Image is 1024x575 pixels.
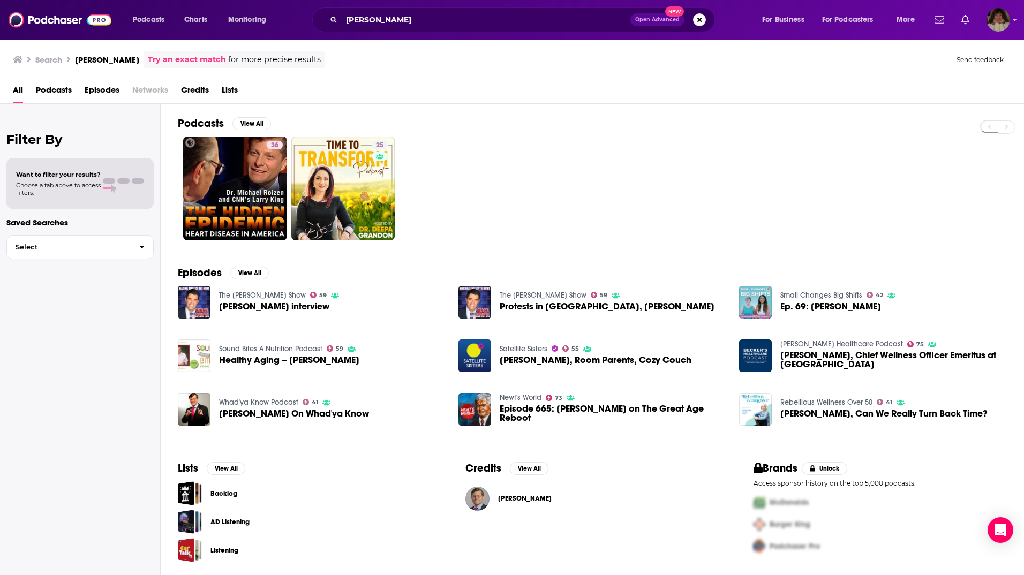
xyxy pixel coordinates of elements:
a: 75 [907,341,924,347]
span: [PERSON_NAME] On Whad'ya Know [219,409,369,418]
a: Listening [210,544,238,556]
img: Ep. 69: Dr. Michael Roizen [739,286,772,319]
a: Ep. 69: Dr. Michael Roizen [780,302,881,311]
span: 25 [376,140,383,151]
h2: Lists [178,461,198,475]
button: View All [230,267,269,279]
span: for more precise results [228,54,321,66]
img: User Profile [987,8,1010,32]
a: Healthy Aging – Dr. Michael Roizen [219,355,359,365]
span: More [897,12,915,27]
img: Dr. Michael Roizen interview [178,286,210,319]
button: open menu [125,11,178,28]
a: Episodes [85,81,119,103]
a: CreditsView All [465,461,548,475]
span: 42 [876,293,883,298]
img: Dr Michael Roizen On Whad'ya Know [178,393,210,426]
button: open menu [815,11,889,28]
a: Dr. Michael Roizen, Can We Really Turn Back Time? [780,409,988,418]
span: Episode 665: [PERSON_NAME] on The Great Age Reboot [500,404,726,422]
div: Search podcasts, credits, & more... [322,7,725,32]
button: Select [6,235,154,259]
span: Ep. 69: [PERSON_NAME] [780,302,881,311]
h2: Podcasts [178,117,224,130]
a: Dr Michael Roizen On Whad'ya Know [219,409,369,418]
a: EpisodesView All [178,266,269,279]
span: Protests in [GEOGRAPHIC_DATA], [PERSON_NAME] [500,302,714,311]
img: Episode 665: Dr. Michael Roizen on The Great Age Reboot [458,393,491,426]
a: Dr. Michael Roizen [498,494,552,503]
h2: Filter By [6,132,154,147]
a: 41 [877,399,893,405]
img: Dr. Michael Roizen, Can We Really Turn Back Time? [739,393,772,426]
a: PodcastsView All [178,117,271,130]
a: Sound Bites A Nutrition Podcast [219,344,322,353]
a: All [13,81,23,103]
span: 55 [571,346,579,351]
button: open menu [755,11,818,28]
span: Podchaser Pro [770,542,820,551]
a: Charts [177,11,214,28]
a: ListsView All [178,461,245,475]
a: 59 [310,292,327,298]
span: Select [7,244,131,251]
a: Episode 665: Dr. Michael Roizen on The Great Age Reboot [500,404,726,422]
a: The Vince Coglianese Show [219,291,306,300]
button: Show profile menu [987,8,1010,32]
a: Lists [222,81,238,103]
a: Dr. Michael Roizen, Room Parents, Cozy Couch [458,339,491,372]
a: AD Listening [210,516,250,528]
img: Dr. Michael Roizen, Chief Wellness Officer Emeritus at Cleveland Clinic [739,339,772,372]
p: Saved Searches [6,217,154,228]
span: [PERSON_NAME], Room Parents, Cozy Couch [500,355,691,365]
span: Logged in as angelport [987,8,1010,32]
button: open menu [221,11,280,28]
img: First Pro Logo [749,491,770,513]
button: Open AdvancedNew [630,13,684,26]
span: 75 [916,342,924,347]
button: Unlock [802,462,847,475]
h3: [PERSON_NAME] [75,55,139,65]
button: open menu [889,11,928,28]
span: For Business [762,12,804,27]
span: 73 [555,396,562,400]
a: AD Listening [178,510,202,534]
img: Healthy Aging – Dr. Michael Roizen [178,339,210,372]
a: Podcasts [36,81,72,103]
a: Small Changes Big Shifts [780,291,862,300]
a: Try an exact match [148,54,226,66]
h2: Episodes [178,266,222,279]
button: View All [232,117,271,130]
a: Whad'ya Know Podcast [219,398,298,407]
span: Healthy Aging – [PERSON_NAME] [219,355,359,365]
span: Choose a tab above to access filters. [16,181,101,196]
img: Dr. Michael Roizen [465,487,490,511]
a: 36 [267,141,283,149]
span: Networks [132,81,168,103]
span: New [665,6,684,17]
a: The Vince Coglianese Show [500,291,586,300]
a: 73 [546,395,563,401]
a: Show notifications dropdown [930,11,948,29]
span: Want to filter your results? [16,171,101,178]
a: Backlog [178,481,202,505]
a: Rebellious Wellness Over 50 [780,398,872,407]
a: Show notifications dropdown [957,11,974,29]
span: [PERSON_NAME], Chief Wellness Officer Emeritus at [GEOGRAPHIC_DATA] [780,351,1007,369]
a: Dr. Michael Roizen, Chief Wellness Officer Emeritus at Cleveland Clinic [780,351,1007,369]
span: 36 [271,140,278,151]
a: 59 [591,292,608,298]
button: Dr. Michael RoizenDr. Michael Roizen [465,481,719,516]
span: [PERSON_NAME] interview [219,302,329,311]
